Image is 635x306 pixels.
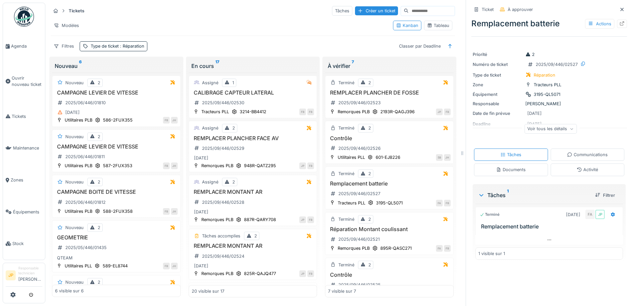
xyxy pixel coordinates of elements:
div: Remorques PLB [201,270,233,277]
h3: CAMPAGNE LEVIER DE VITESSE [55,144,178,150]
div: [DATE] [194,155,208,161]
div: JP [436,109,443,115]
div: FB [163,117,170,124]
div: Documents [496,166,526,173]
div: 895R-QASC271 [380,245,412,251]
div: 825R-QAJQ477 [244,270,276,277]
div: JP [595,210,605,219]
div: Actions [585,19,614,29]
div: Nouveau [65,279,84,285]
div: 2 [98,179,100,185]
div: 2025/09/446/02527 [338,190,380,197]
div: 2 [98,80,100,86]
div: Zone [473,82,523,88]
div: JH [171,117,178,124]
a: JP Responsable technicien[PERSON_NAME] [6,266,42,287]
div: 6 visible sur 6 [55,288,84,294]
div: 2025/09/446/02527 [536,61,578,68]
div: 2 [368,125,371,131]
div: 2 [98,279,100,285]
div: 2 [254,233,257,239]
div: FB [444,109,451,115]
div: Utilitaires PLL [65,263,92,269]
div: 1 visible sur 1 [478,250,505,257]
div: Terminé [338,170,354,177]
div: 20 visible sur 17 [192,288,224,294]
span: Zones [11,177,42,183]
div: Utilitaires PLB [65,162,92,169]
div: Créer un ticket [355,6,398,15]
h3: GEOMETRIE [55,234,178,241]
div: FA [585,210,595,219]
div: 2025/09/446/02530 [202,100,244,106]
div: [DATE] [527,110,542,117]
div: Remplacement batterie [471,18,627,30]
div: FB [163,162,170,169]
a: Stock [3,228,45,260]
div: JP [299,216,306,223]
div: À approuver [508,6,533,13]
div: Voir tous les détails [524,124,577,134]
div: Activité [577,166,598,173]
a: Agenda [3,30,45,62]
div: 3214-BB4412 [240,109,266,115]
div: 2025/05/446/01435 [65,244,107,251]
div: FA [436,200,443,206]
div: Remorques PLB [201,216,233,223]
h3: Réparation Montant coulissant [328,226,451,232]
h3: Contrôle [328,135,451,142]
div: FB [444,200,451,206]
div: Terminé [338,80,354,86]
div: Nouveau [65,80,84,86]
div: Utilitaires PLL [338,154,365,160]
span: Maintenance [13,145,42,151]
div: 2025/09/446/02525 [338,282,381,288]
div: Utilitaires PLB [65,117,92,123]
div: Kanban [396,22,418,29]
span: Équipements [13,209,42,215]
div: FB [307,162,314,169]
div: 588-2FUX358 [103,208,133,214]
div: Remorques PLB [338,109,370,115]
h3: REMPLACER MONTANT AR [192,189,314,195]
div: FB [163,208,170,215]
li: JP [6,270,16,280]
div: 948R-QATZ295 [244,162,276,169]
div: Priorité [473,51,523,58]
div: Tracteurs PLL [534,82,561,88]
span: Stock [12,240,42,247]
div: Filtres [51,41,77,51]
h3: CAMPAGNE BOITE DE VITESSE [55,189,178,195]
div: Tracteurs PLL [338,200,365,206]
div: Terminé [338,125,354,131]
h3: CALIBRAGE CAPTEUR LATERAL [192,90,314,96]
h3: REMPLACER PLANCHER FACE AV [192,135,314,142]
div: 887R-QARY708 [244,216,276,223]
div: FB [444,245,451,252]
div: Tâches [478,191,590,199]
div: 589-EL8744 [103,263,128,269]
a: Maintenance [3,132,45,164]
div: Numéro de ticket [473,61,523,68]
div: 2 [525,51,535,58]
sup: 17 [215,62,219,70]
div: 2025/06/446/01812 [65,199,106,205]
div: SB [436,154,443,161]
h3: REMPLACER PLANCHER DE FOSSE [328,90,451,96]
h3: Remplacement batterie [481,223,620,230]
div: 2 [98,134,100,140]
div: Terminé [338,216,354,222]
h3: CAMPAGNE LEVIER DE VITESSE [55,90,178,96]
div: 2 [368,80,371,86]
a: Équipements [3,196,45,228]
sup: 7 [352,62,354,70]
div: JH [171,162,178,169]
div: FB [307,216,314,223]
div: 7 visible sur 7 [328,288,356,294]
div: JP [299,162,306,169]
div: En cours [191,62,315,70]
div: 3195-QL5071 [534,91,560,98]
div: À vérifier [328,62,451,70]
div: 2025/09/446/02521 [338,236,380,242]
div: JP [299,270,306,277]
